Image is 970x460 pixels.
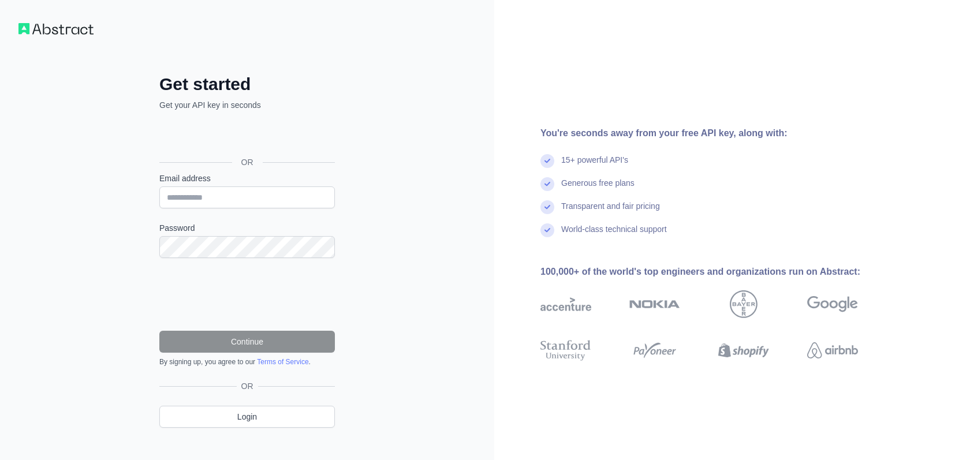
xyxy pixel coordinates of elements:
a: Login [159,406,335,428]
div: You're seconds away from your free API key, along with: [540,126,895,140]
label: Email address [159,173,335,184]
img: check mark [540,223,554,237]
span: OR [237,380,258,392]
label: Password [159,222,335,234]
img: payoneer [629,338,680,363]
img: stanford university [540,338,591,363]
h2: Get started [159,74,335,95]
img: accenture [540,290,591,318]
iframe: Sign in with Google Button [154,124,338,149]
div: Generous free plans [561,177,635,200]
div: Transparent and fair pricing [561,200,660,223]
img: shopify [718,338,769,363]
div: 15+ powerful API's [561,154,628,177]
img: check mark [540,200,554,214]
img: google [807,290,858,318]
img: bayer [730,290,758,318]
img: Workflow [18,23,94,35]
p: Get your API key in seconds [159,99,335,111]
div: By signing up, you agree to our . [159,357,335,366]
a: Terms of Service [257,358,308,366]
button: Continue [159,331,335,353]
div: 100,000+ of the world's top engineers and organizations run on Abstract: [540,265,895,279]
span: OR [232,156,263,168]
iframe: reCAPTCHA [159,272,335,317]
img: check mark [540,177,554,191]
img: airbnb [807,338,858,363]
div: World-class technical support [561,223,667,246]
img: check mark [540,154,554,168]
img: nokia [629,290,680,318]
